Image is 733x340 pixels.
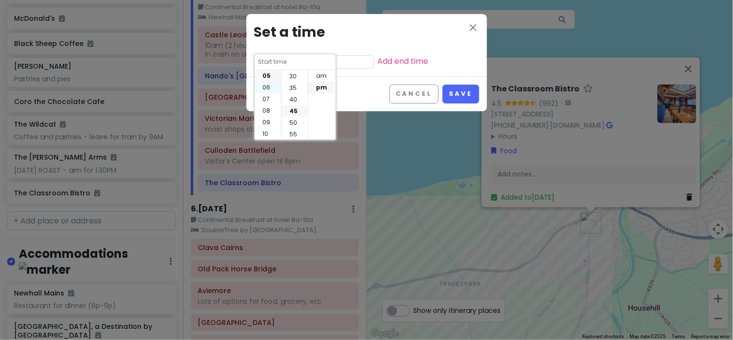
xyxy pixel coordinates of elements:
[255,105,281,117] li: 08
[282,94,308,105] li: 40
[255,70,281,82] li: 05
[389,85,439,103] button: Cancel
[254,22,479,44] h3: Set a time
[255,128,281,140] li: 10
[255,93,281,105] li: 07
[308,70,335,82] li: am
[468,22,479,33] i: close
[282,117,308,129] li: 50
[282,71,308,82] li: 30
[282,105,308,117] li: 45
[255,82,281,93] li: 06
[282,82,308,94] li: 35
[378,56,429,67] a: Add end time
[443,85,479,103] button: Save
[282,129,308,140] li: 55
[468,22,479,35] button: Close
[258,57,333,67] input: Start time
[255,117,281,128] li: 09
[308,82,335,93] li: pm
